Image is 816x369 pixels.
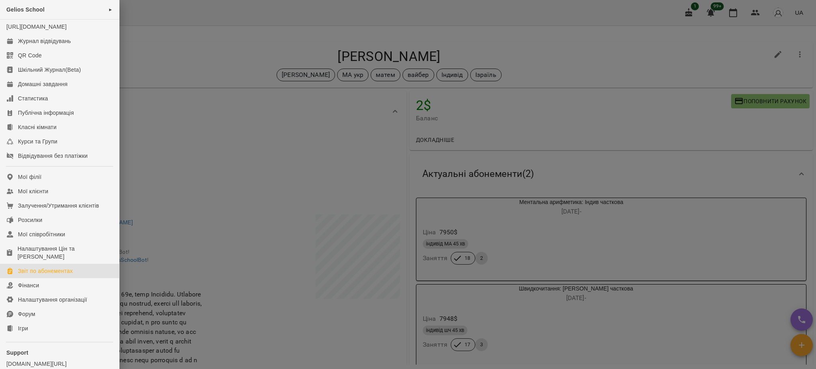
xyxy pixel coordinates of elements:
span: Gelios School [6,6,45,13]
div: Звіт по абонементах [18,267,73,275]
div: Мої співробітники [18,230,65,238]
div: Курси та Групи [18,137,57,145]
div: Статистика [18,94,48,102]
div: Залучення/Утримання клієнтів [18,202,99,210]
div: Форум [18,310,35,318]
a: [URL][DOMAIN_NAME] [6,24,67,30]
div: QR Code [18,51,42,59]
div: Розсилки [18,216,42,224]
div: Фінанси [18,281,39,289]
div: Журнал відвідувань [18,37,71,45]
div: Відвідування без платіжки [18,152,88,160]
p: Support [6,349,113,357]
div: Мої філії [18,173,41,181]
div: Мої клієнти [18,187,48,195]
div: Ігри [18,324,28,332]
span: ► [108,6,113,13]
div: Публічна інформація [18,109,74,117]
div: Домашні завдання [18,80,67,88]
div: Шкільний Журнал(Beta) [18,66,81,74]
div: Налаштування Цін та [PERSON_NAME] [18,245,113,261]
div: Налаштування організації [18,296,87,304]
div: Класні кімнати [18,123,57,131]
a: [DOMAIN_NAME][URL] [6,360,113,368]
